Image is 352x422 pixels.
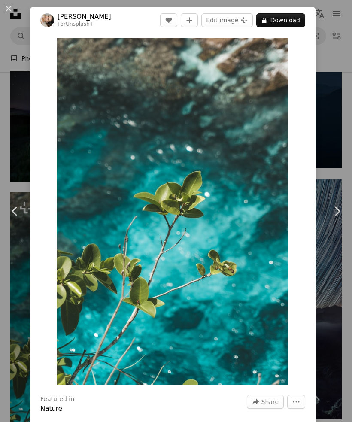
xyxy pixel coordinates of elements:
[58,21,111,28] div: For
[40,405,62,413] a: Nature
[256,13,305,27] button: Download
[58,12,111,21] a: [PERSON_NAME]
[247,395,284,409] button: Share this image
[287,395,305,409] button: More Actions
[322,170,352,252] a: Next
[201,13,253,27] button: Edit image
[57,38,288,385] button: Zoom in on this image
[57,38,288,385] img: a plant with green leaves next to a body of water
[40,13,54,27] img: Go to Polina Kuzovkova's profile
[160,13,177,27] button: Like
[40,395,74,404] h3: Featured in
[66,21,94,27] a: Unsplash+
[261,395,279,408] span: Share
[181,13,198,27] button: Add to Collection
